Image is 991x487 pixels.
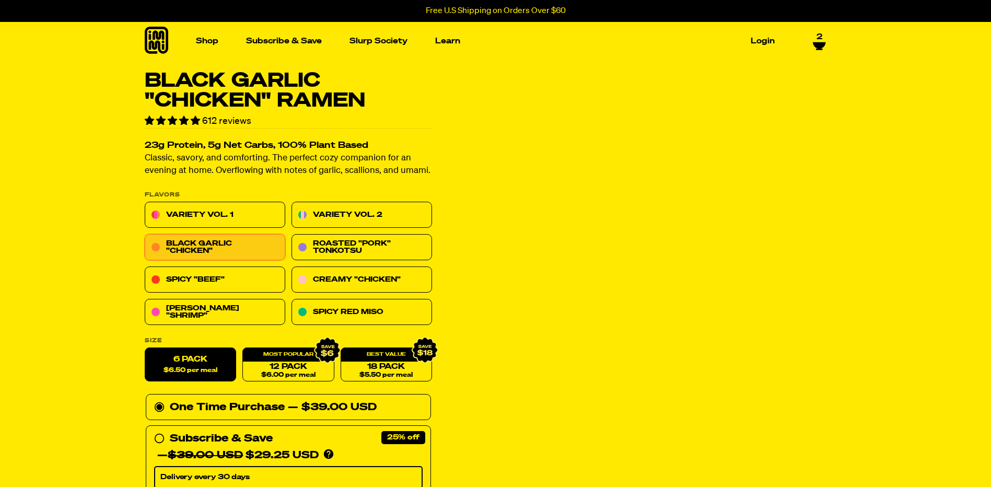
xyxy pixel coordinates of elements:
a: 2 [813,32,826,50]
a: Spicy "Beef" [145,267,285,293]
label: 6 Pack [145,348,236,382]
div: — $39.00 USD [288,399,377,416]
a: Spicy Red Miso [292,299,432,326]
span: 4.76 stars [145,117,202,126]
div: — $29.25 USD [157,447,319,464]
span: 2 [817,32,822,42]
span: $6.50 per meal [164,367,217,374]
a: Slurp Society [345,33,412,49]
a: [PERSON_NAME] "Shrimp" [145,299,285,326]
p: Flavors [145,192,432,198]
a: Shop [192,33,223,49]
span: 612 reviews [202,117,251,126]
a: Login [747,33,779,49]
nav: Main navigation [192,22,779,60]
span: $5.50 per meal [359,372,413,379]
a: Black Garlic "Chicken" [145,235,285,261]
h2: 23g Protein, 5g Net Carbs, 100% Plant Based [145,142,432,150]
a: Variety Vol. 2 [292,202,432,228]
a: Subscribe & Save [242,33,326,49]
a: Learn [431,33,464,49]
a: Creamy "Chicken" [292,267,432,293]
label: Size [145,338,432,344]
h1: Black Garlic "Chicken" Ramen [145,71,432,111]
a: 12 Pack$6.00 per meal [242,348,334,382]
div: Subscribe & Save [170,431,273,447]
del: $39.00 USD [168,450,243,461]
div: One Time Purchase [154,399,423,416]
span: $6.00 per meal [261,372,315,379]
p: Classic, savory, and comforting. The perfect cozy companion for an evening at home. Overflowing w... [145,153,432,178]
a: Variety Vol. 1 [145,202,285,228]
a: Roasted "Pork" Tonkotsu [292,235,432,261]
a: 18 Pack$5.50 per meal [340,348,432,382]
p: Free U.S Shipping on Orders Over $60 [426,6,566,16]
